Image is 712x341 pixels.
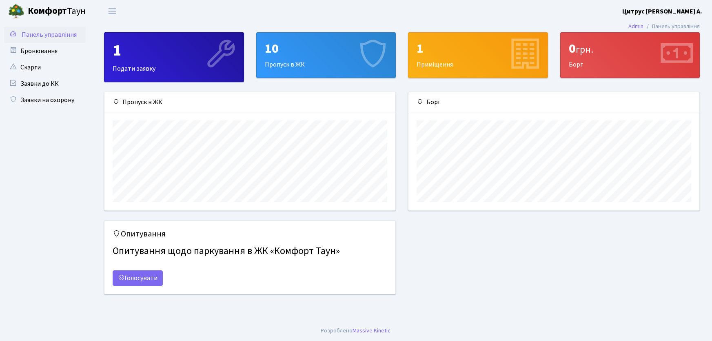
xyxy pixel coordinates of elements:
span: грн. [576,42,593,57]
div: Подати заявку [104,33,244,82]
a: Admin [628,22,643,31]
div: Приміщення [408,33,548,78]
a: Цитрус [PERSON_NAME] А. [622,7,702,16]
h5: Опитування [113,229,387,239]
a: Заявки до КК [4,76,86,92]
a: Бронювання [4,43,86,59]
a: Massive Kinetic [353,326,390,335]
span: Таун [28,4,86,18]
div: 1 [113,41,235,60]
a: 10Пропуск в ЖК [256,32,396,78]
div: Борг [561,33,700,78]
a: 1Подати заявку [104,32,244,82]
a: Розроблено [321,326,353,335]
a: Панель управління [4,27,86,43]
a: Заявки на охорону [4,92,86,108]
button: Переключити навігацію [102,4,122,18]
div: 10 [265,41,388,56]
div: 1 [417,41,539,56]
a: Скарги [4,59,86,76]
h4: Опитування щодо паркування в ЖК «Комфорт Таун» [113,242,387,261]
a: 1Приміщення [408,32,548,78]
div: Борг [408,92,699,112]
div: Пропуск в ЖК [257,33,396,78]
div: Пропуск в ЖК [104,92,395,112]
img: logo.png [8,3,24,20]
li: Панель управління [643,22,700,31]
div: . [321,326,392,335]
span: Панель управління [22,30,77,39]
nav: breadcrumb [616,18,712,35]
b: Комфорт [28,4,67,18]
div: 0 [569,41,692,56]
a: Голосувати [113,270,163,286]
